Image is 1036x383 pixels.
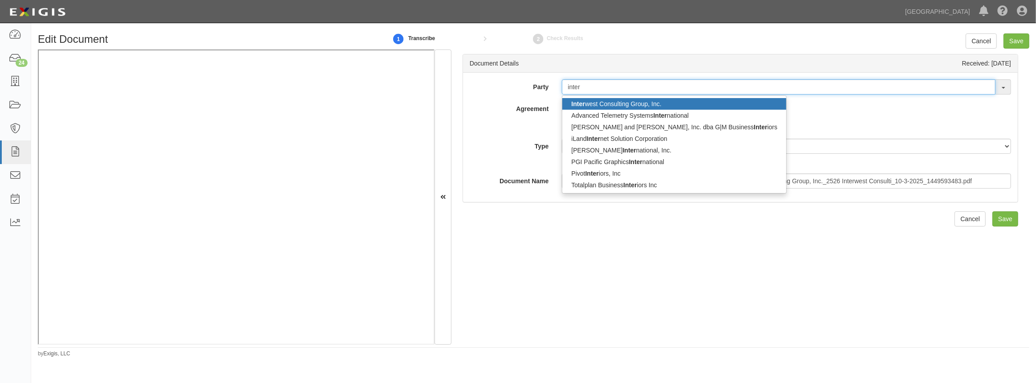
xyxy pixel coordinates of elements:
[562,110,786,121] a: Advanced Telemetry SystemsInternational
[562,168,786,179] a: PivotInteriors, Inc
[16,59,28,67] div: 24
[463,101,556,113] label: Agreement
[571,100,585,107] strong: Inter
[463,139,556,151] label: Type
[562,144,786,156] a: [PERSON_NAME]International, Inc.
[38,33,359,45] h1: Edit Document
[532,34,545,45] strong: 2
[1003,33,1029,49] input: Save
[562,156,786,168] a: PGI Pacific GraphicsInternational
[623,147,636,154] strong: Inter
[392,29,405,48] a: 1
[623,181,637,189] strong: Inter
[547,35,583,41] small: Check Results
[470,59,519,68] div: Document Details
[754,124,767,131] strong: Inter
[7,4,68,20] img: logo-5460c22ac91f19d4615b14bd174203de0afe785f0fc80cf4dbbc73dc1793850b.png
[654,112,667,119] strong: Inter
[562,179,786,191] a: Totalplan BusinessInteriors Inc
[587,135,600,142] strong: Inter
[962,59,1011,68] div: Received: [DATE]
[562,133,786,144] a: iLandInternet Solution Corporation
[408,35,435,41] small: Transcribe
[992,211,1018,227] input: Save
[44,350,70,357] a: Exigis, LLC
[955,211,986,227] a: Cancel
[38,350,70,358] small: by
[585,170,599,177] strong: Inter
[463,173,556,185] label: Document Name
[966,33,997,49] a: Cancel
[562,98,786,110] a: Interwest Consulting Group, Inc.
[901,3,975,21] a: [GEOGRAPHIC_DATA]
[532,29,545,48] a: Check Results
[997,6,1008,17] i: Help Center - Complianz
[463,79,556,91] label: Party
[629,158,642,165] strong: Inter
[562,121,786,133] a: [PERSON_NAME] and [PERSON_NAME], Inc. dba G|M BusinessInteriors
[392,34,405,45] strong: 1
